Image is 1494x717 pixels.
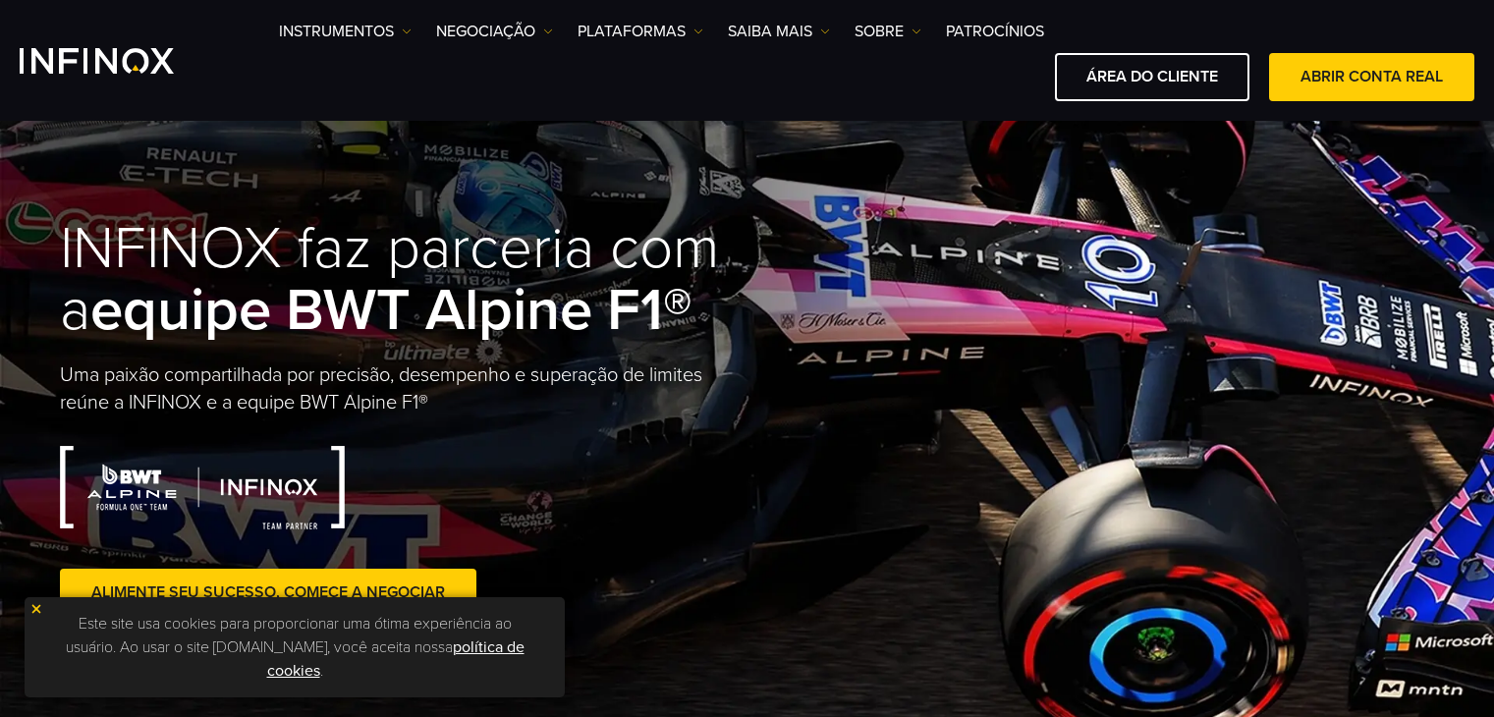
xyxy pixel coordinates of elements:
[1055,53,1249,101] a: ÁREA DO CLIENTE
[60,361,747,416] p: Uma paixão compartilhada por precisão, desempenho e superação de limites reúne a INFINOX e a equi...
[436,20,553,43] a: NEGOCIAÇÃO
[34,607,555,688] p: Este site usa cookies para proporcionar uma ótima experiência ao usuário. Ao usar o site [DOMAIN_...
[728,20,830,43] a: Saiba mais
[279,20,412,43] a: Instrumentos
[60,569,476,617] a: Alimente seu sucesso, comece a negociar
[578,20,703,43] a: PLATAFORMAS
[946,20,1044,43] a: Patrocínios
[60,218,747,342] h1: INFINOX faz parceria com a
[90,275,692,346] strong: equipe BWT Alpine F1®
[855,20,921,43] a: SOBRE
[20,48,220,74] a: INFINOX Logo
[29,602,43,616] img: yellow close icon
[1269,53,1474,101] a: ABRIR CONTA REAL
